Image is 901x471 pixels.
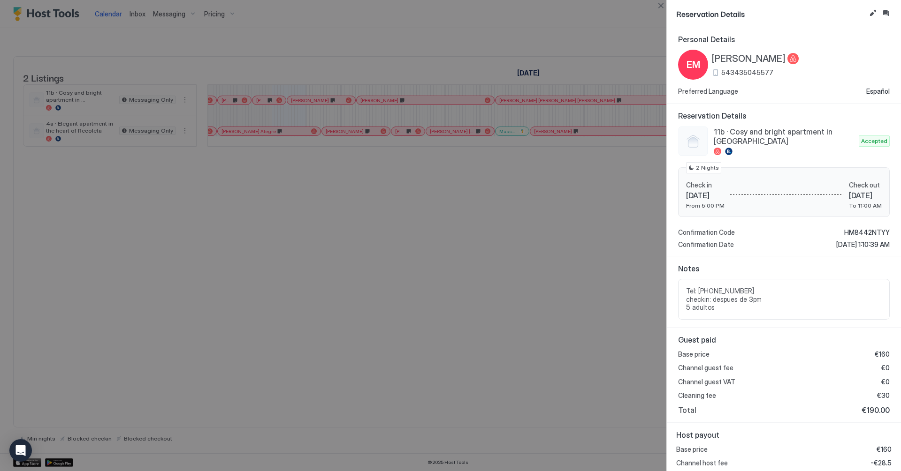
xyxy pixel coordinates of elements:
span: Cleaning fee [678,391,716,400]
span: Preferred Language [678,87,738,96]
span: Reservation Details [676,7,865,19]
span: Confirmation Date [678,240,734,249]
span: HM8442NTYY [844,228,890,237]
span: Español [866,87,890,96]
span: -€28.5 [870,459,892,467]
span: 11b · Cosy and bright apartment in [GEOGRAPHIC_DATA] [714,127,855,146]
div: Open Intercom Messenger [9,439,32,462]
span: EM [687,58,700,72]
span: Host payout [676,430,892,440]
span: €160 [877,445,892,454]
span: To 11:00 AM [849,202,882,209]
span: Channel host fee [676,459,728,467]
span: Notes [678,264,890,273]
span: Base price [676,445,708,454]
span: Check in [686,181,725,189]
span: Channel guest VAT [678,378,735,386]
span: €190.00 [862,405,890,415]
button: Inbox [880,7,892,19]
span: Reservation Details [678,111,890,120]
span: €0 [881,364,890,372]
span: €160 [875,350,890,359]
span: [DATE] 1:10:39 AM [836,240,890,249]
span: Confirmation Code [678,228,735,237]
span: [DATE] [849,191,882,200]
span: Tel: [PHONE_NUMBER] checkin: despues de 3pm 5 adultos [686,287,882,312]
span: Accepted [861,137,887,145]
span: Base price [678,350,710,359]
span: Channel guest fee [678,364,733,372]
span: 543435045577 [721,68,773,77]
span: €30 [877,391,890,400]
span: [PERSON_NAME] [712,53,786,65]
span: [DATE] [686,191,725,200]
span: Personal Details [678,35,890,44]
span: Check out [849,181,882,189]
span: 2 Nights [696,164,719,172]
span: From 5:00 PM [686,202,725,209]
button: Edit reservation [867,7,878,19]
span: Guest paid [678,335,890,344]
span: €0 [881,378,890,386]
span: Total [678,405,696,415]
